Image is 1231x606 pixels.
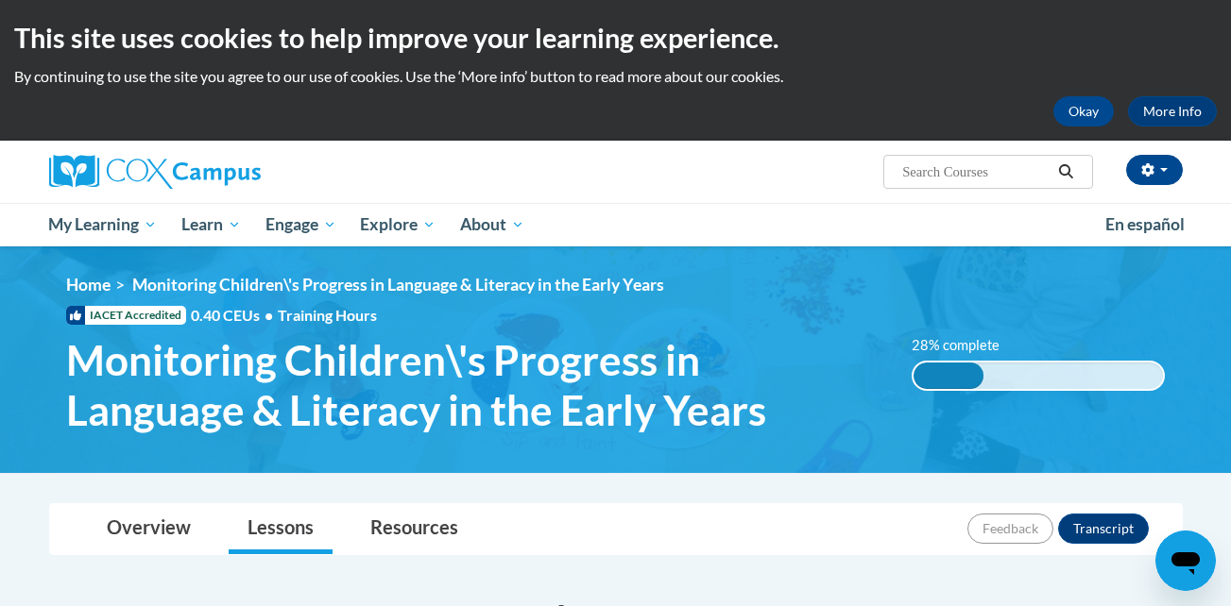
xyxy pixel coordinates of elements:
[912,335,1020,356] label: 28% complete
[49,155,261,189] img: Cox Campus
[278,306,377,324] span: Training Hours
[253,203,349,246] a: Engage
[37,203,170,246] a: My Learning
[181,213,241,236] span: Learn
[132,275,664,295] span: Monitoring Children\'s Progress in Language & Literacy in the Early Years
[229,504,333,554] a: Lessons
[967,513,1053,544] button: Feedback
[14,66,1217,87] p: By continuing to use the site you agree to our use of cookies. Use the ‘More info’ button to read...
[1093,205,1197,244] a: En español
[1053,96,1114,126] button: Okay
[191,305,278,326] span: 0.40 CEUs
[21,203,1211,246] div: Main menu
[66,335,883,435] span: Monitoring Children\'s Progress in Language & Literacy in the Early Years
[914,362,983,389] div: 28% complete
[460,213,524,236] span: About
[351,504,477,554] a: Resources
[448,203,537,246] a: About
[900,160,1051,183] input: Search Courses
[265,306,273,324] span: •
[1126,155,1183,185] button: Account Settings
[1105,214,1185,234] span: En español
[66,306,186,325] span: IACET Accredited
[265,213,336,236] span: Engage
[1128,96,1217,126] a: More Info
[1058,513,1149,544] button: Transcript
[49,155,408,189] a: Cox Campus
[88,504,210,554] a: Overview
[360,213,436,236] span: Explore
[48,213,157,236] span: My Learning
[1155,530,1216,591] iframe: Button to launch messaging window
[1051,160,1080,183] button: Search
[66,275,111,295] a: Home
[348,203,448,246] a: Explore
[169,203,253,246] a: Learn
[14,19,1217,57] h2: This site uses cookies to help improve your learning experience.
